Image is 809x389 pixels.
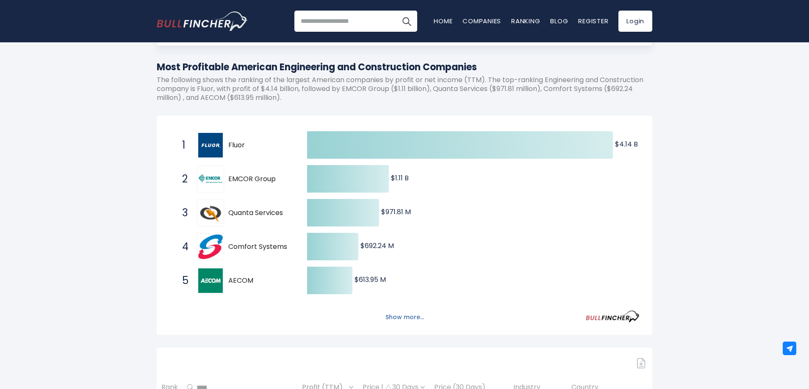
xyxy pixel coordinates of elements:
text: $4.14 B [615,139,638,149]
span: Quanta Services [228,209,292,218]
a: Blog [550,17,568,25]
h1: Most Profitable American Engineering and Construction Companies [157,60,652,74]
span: AECOM [228,276,292,285]
button: Show more... [380,310,429,324]
span: 1 [178,138,186,152]
button: Search [396,11,417,32]
span: 2 [178,172,186,186]
img: Fluor [198,133,223,157]
img: Quanta Services [198,201,223,225]
a: Register [578,17,608,25]
span: 3 [178,206,186,220]
text: $971.81 M [381,207,411,217]
a: Companies [463,17,501,25]
img: Comfort Systems [198,235,223,259]
img: AECOM [198,268,223,293]
a: Home [434,17,452,25]
p: The following shows the ranking of the largest American companies by profit or net income (TTM). ... [157,76,652,102]
text: $613.95 M [355,275,386,284]
img: EMCOR Group [198,172,223,186]
span: 5 [178,273,186,288]
span: Comfort Systems [228,243,292,251]
span: Fluor [228,141,292,150]
text: $692.24 M [360,241,394,251]
a: Login [618,11,652,32]
a: Ranking [511,17,540,25]
img: Bullfincher logo [157,11,248,31]
a: Go to homepage [157,11,248,31]
span: 4 [178,240,186,254]
text: $1.11 B [391,173,409,183]
span: EMCOR Group [228,175,292,184]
